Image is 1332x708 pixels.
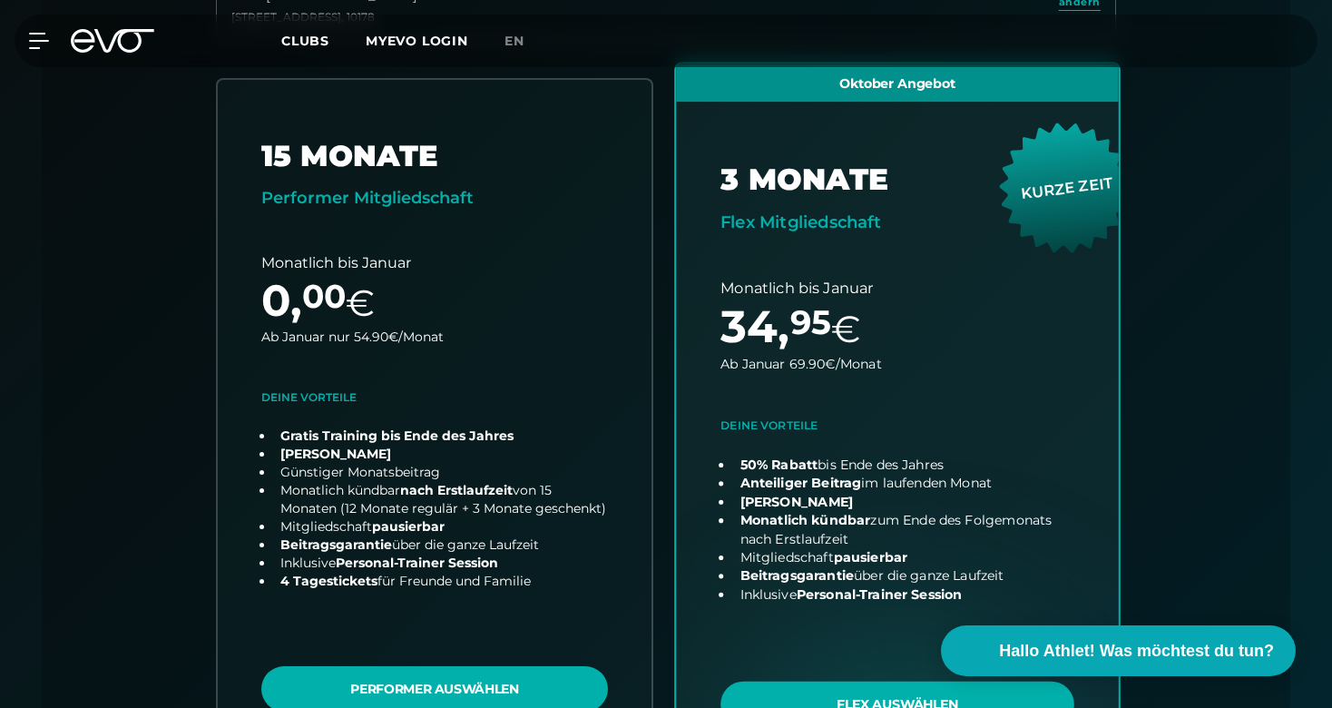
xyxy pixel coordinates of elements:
[504,33,524,49] span: en
[366,33,468,49] a: MYEVO LOGIN
[941,625,1296,676] button: Hallo Athlet! Was möchtest du tun?
[999,639,1274,664] span: Hallo Athlet! Was möchtest du tun?
[281,33,329,49] span: Clubs
[281,32,366,49] a: Clubs
[504,31,546,52] a: en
